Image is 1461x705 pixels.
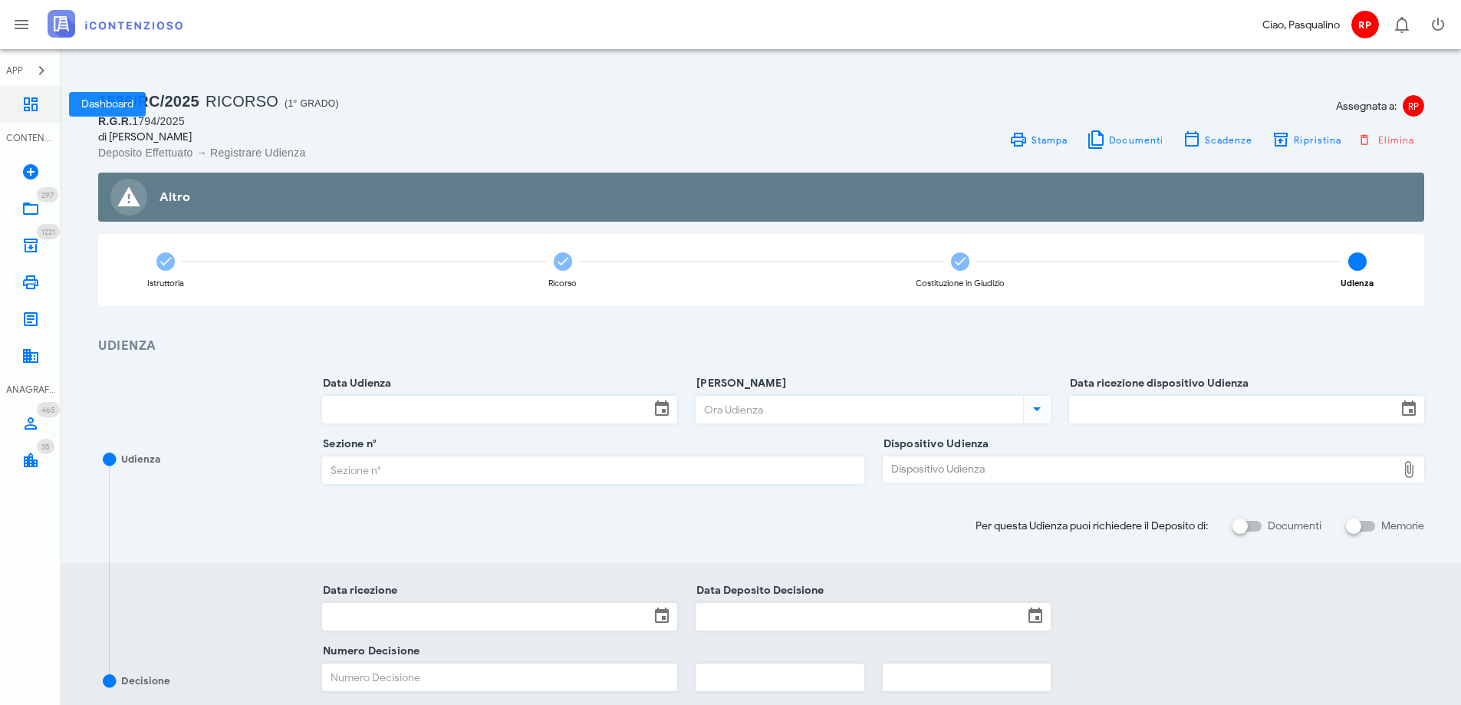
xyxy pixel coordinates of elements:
[884,457,1397,482] div: Dispositivo Udienza
[1346,6,1383,43] button: RP
[692,376,786,391] label: [PERSON_NAME]
[98,337,1424,356] h3: Udienza
[37,402,60,417] span: Distintivo
[37,439,54,454] span: Distintivo
[1108,134,1163,146] span: Documenti
[98,129,752,145] div: di [PERSON_NAME]
[879,437,989,452] label: Dispositivo Udienza
[1403,95,1424,117] span: RP
[6,131,55,145] div: CONTENZIOSO
[48,10,183,38] img: logo-text-2x.png
[147,279,184,288] div: Istruttoria
[1351,129,1424,150] button: Elimina
[1336,98,1397,114] span: Assegnata a:
[41,405,55,415] span: 465
[98,145,752,160] div: Deposito Effettuato → Registrare Udienza
[1078,129,1173,150] button: Documenti
[318,437,377,452] label: Sezione n°
[1031,134,1068,146] span: Stampa
[160,189,190,205] strong: Altro
[323,457,863,483] input: Sezione n°
[1351,11,1379,38] span: RP
[98,93,199,110] span: 1536/RC/2025
[1293,134,1341,146] span: Ripristina
[1204,134,1253,146] span: Scadenze
[41,190,54,200] span: 297
[206,93,278,110] span: Ricorso
[916,279,1005,288] div: Costituzione in Giudizio
[1383,6,1420,43] button: Distintivo
[318,644,420,659] label: Numero Decisione
[1268,519,1321,534] label: Documenti
[1341,279,1374,288] div: Udienza
[6,383,55,397] div: ANAGRAFICA
[1262,129,1351,150] button: Ripristina
[999,129,1077,150] a: Stampa
[285,98,339,109] span: (1° Grado)
[98,114,752,129] div: 1794/2025
[548,279,577,288] div: Ricorso
[121,674,170,689] div: Decisione
[1348,252,1367,271] span: 4
[1173,129,1262,150] button: Scadenze
[1381,519,1424,534] label: Memorie
[98,115,132,127] span: R.G.R.
[41,442,50,452] span: 35
[976,518,1208,534] span: Per questa Udienza puoi richiedere il Deposito di:
[37,224,60,239] span: Distintivo
[696,397,1020,423] input: Ora Udienza
[121,452,160,467] div: Udienza
[37,187,58,203] span: Distintivo
[41,227,55,237] span: 1221
[1361,133,1415,147] span: Elimina
[1262,17,1340,33] div: Ciao, Pasqualino
[323,664,676,690] input: Numero Decisione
